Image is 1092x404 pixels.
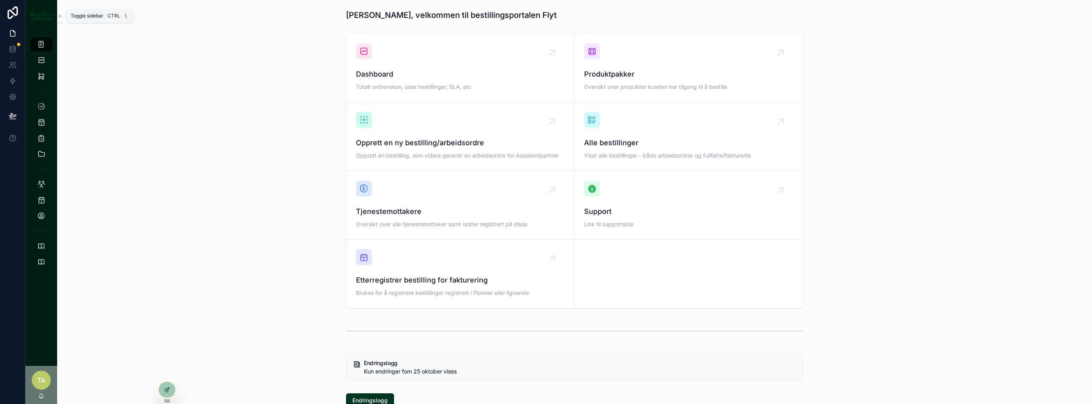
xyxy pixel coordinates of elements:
span: Brukes for å registrere bestillinger registrert i Planner eller lignende [356,289,565,297]
div: scrollable content [25,32,57,279]
span: Toggle sidebar [71,13,104,19]
span: TA [37,375,45,385]
a: Etterregistrer bestilling for faktureringBrukes for å registrere bestillinger registrert i Planne... [346,240,575,308]
div: Kun endringer fom 25 oktober vises [364,367,796,375]
a: ProduktpakkerOversikt over produkter kunden har tilgang til å bestille [575,34,803,102]
a: Opprett en ny bestilling/arbeidsordreOpprett en bestilling, som videre generer en arbeidsordre fo... [346,102,575,171]
h1: [PERSON_NAME], velkommen til bestillingsportalen Flyt [346,10,557,21]
span: Kun endringer fom 25 oktober vises [364,368,457,375]
span: Dashboard [356,69,565,80]
span: Opprett en bestilling, som videre generer en arbeidsordre for Assistentpartner [356,152,565,160]
img: App logo [30,12,52,21]
a: SupportLink til supportside [575,171,803,240]
span: \ [123,13,129,19]
span: Produktpakker [584,69,793,80]
a: TjenestemottakereOversikt over alle tjenestemottaker samt ordrer registrert på disse [346,171,575,240]
span: Tjenestemottakere [356,206,565,217]
span: Alle bestillinger [584,137,793,148]
span: Etterregistrer bestilling for fakturering [356,275,565,286]
span: Viser alle bestillinger - både arbeidsordrer og fullførte/fakturerte [584,152,793,160]
a: DashboardTotalt ordrevolum, siste bestillinger, SLA, etc [346,34,575,102]
span: Opprett en ny bestilling/arbeidsordre [356,137,565,148]
span: Support [584,206,793,217]
span: Ctrl [107,12,121,20]
span: Totalt ordrevolum, siste bestillinger, SLA, etc [356,83,565,91]
h5: Endringslogg [364,360,796,366]
span: Oversikt over produkter kunden har tilgang til å bestille [584,83,793,91]
span: Link til supportside [584,220,793,228]
a: Alle bestillingerViser alle bestillinger - både arbeidsordrer og fullførte/fakturerte [575,102,803,171]
span: Oversikt over alle tjenestemottaker samt ordrer registrert på disse [356,220,565,228]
